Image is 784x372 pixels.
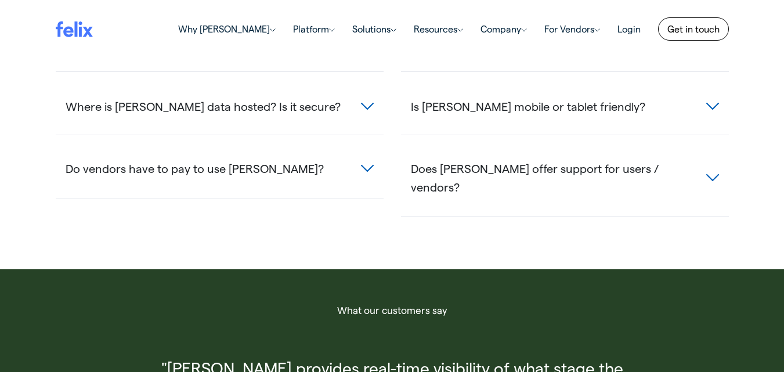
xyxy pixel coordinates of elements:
div: What our customers say [56,304,729,316]
a: Login [609,17,649,41]
a: For Vendors [536,17,609,41]
a: Resources [405,17,472,41]
img: felix logo [56,21,93,37]
span: Do vendors have to pay to use [PERSON_NAME]? [66,159,324,178]
span: Where is [PERSON_NAME] data hosted? Is it secure? [66,97,341,115]
a: Get in touch [658,17,729,41]
button: Is [PERSON_NAME] mobile or tablet friendly? [401,89,729,123]
a: Why [PERSON_NAME] [169,17,284,41]
span: Is [PERSON_NAME] mobile or tablet friendly? [411,97,645,115]
button: Does [PERSON_NAME] offer support for users / vendors? [401,151,729,204]
button: Do vendors have to pay to use [PERSON_NAME]? [56,151,384,185]
button: Where is [PERSON_NAME] data hosted? Is it secure? [56,89,384,123]
a: Solutions [344,17,405,41]
span: Does [PERSON_NAME] offer support for users / vendors? [411,159,706,196]
a: Platform [284,17,344,41]
a: Company [472,17,536,41]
